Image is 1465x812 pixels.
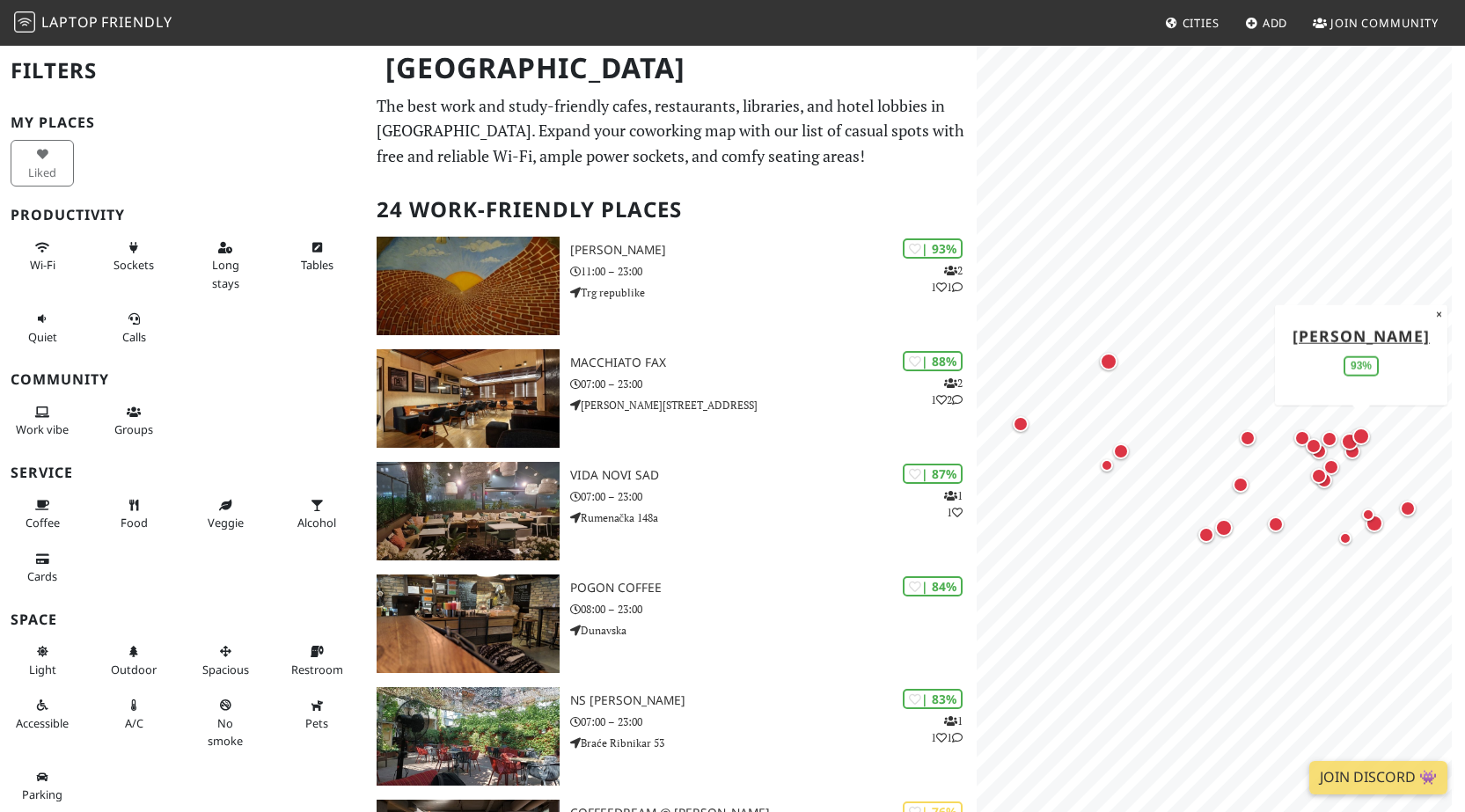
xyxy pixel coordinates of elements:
[944,487,963,521] p: 1 1
[1236,427,1259,450] div: Map marker
[377,237,559,335] img: Kafka
[125,715,143,731] span: Air conditioned
[102,491,165,538] button: Food
[291,662,343,677] span: Restroom
[194,637,257,684] button: Spacious
[1308,465,1330,487] div: Map marker
[1263,15,1288,31] span: Add
[285,491,348,538] button: Alcohol
[114,257,154,273] span: Power sockets
[570,376,978,392] p: 07:00 – 23:00
[121,515,148,530] span: Food
[11,304,74,351] button: Quiet
[1158,7,1227,39] a: Cities
[14,11,35,33] img: LaptopFriendly
[11,371,355,388] h3: Community
[16,421,69,437] span: People working
[903,351,963,371] div: | 88%
[28,329,57,345] span: Quiet
[102,691,165,737] button: A/C
[202,662,249,677] span: Spacious
[1195,523,1218,546] div: Map marker
[11,763,74,809] button: Parking
[1341,440,1364,463] div: Map marker
[1396,497,1419,520] div: Map marker
[102,637,165,684] button: Outdoor
[366,687,977,786] a: NS Michelangelo | 83% 111 NS [PERSON_NAME] 07:00 – 23:00 Braće Ribnikar 53
[570,735,978,751] p: Braće Ribnikar 53
[366,462,977,560] a: Vida Novi Sad | 87% 11 Vida Novi Sad 07:00 – 23:00 Rumenačka 148a
[1229,473,1252,496] div: Map marker
[285,691,348,737] button: Pets
[366,349,977,448] a: Macchiato Fax | 88% 212 Macchiato Fax 07:00 – 23:00 [PERSON_NAME][STREET_ADDRESS]
[1362,511,1387,536] div: Map marker
[1183,15,1220,31] span: Cities
[41,12,99,32] span: Laptop
[1320,456,1343,479] div: Map marker
[1346,425,1367,446] div: Map marker
[570,509,978,526] p: Rumenačka 148a
[212,257,239,290] span: Long stays
[285,637,348,684] button: Restroom
[301,257,333,273] span: Work-friendly tables
[570,581,978,596] h3: Pogon Coffee
[101,12,172,32] span: Friendly
[1349,424,1373,449] div: Map marker
[102,398,165,444] button: Groups
[114,421,153,437] span: Group tables
[11,691,74,737] button: Accessible
[570,693,978,708] h3: NS [PERSON_NAME]
[931,713,963,746] p: 1 1 1
[1358,504,1379,525] div: Map marker
[30,257,55,273] span: Stable Wi-Fi
[22,786,62,802] span: Parking
[11,44,355,98] h2: Filters
[931,262,963,296] p: 2 1 1
[570,263,978,280] p: 11:00 – 23:00
[1264,513,1287,536] div: Map marker
[1306,7,1446,39] a: Join Community
[570,488,978,505] p: 07:00 – 23:00
[1293,325,1430,346] a: [PERSON_NAME]
[11,545,74,591] button: Cards
[14,8,172,39] a: LaptopFriendly LaptopFriendly
[1308,440,1330,463] div: Map marker
[194,491,257,538] button: Veggie
[1110,440,1132,463] div: Map marker
[570,355,978,370] h3: Macchiato Fax
[1313,469,1336,492] div: Map marker
[194,233,257,297] button: Long stays
[366,237,977,335] a: Kafka | 93% 211 [PERSON_NAME] 11:00 – 23:00 Trg republike
[285,233,348,280] button: Tables
[11,114,355,131] h3: My Places
[570,284,978,301] p: Trg republike
[931,375,963,408] p: 2 1 2
[366,574,977,673] a: Pogon Coffee | 84% Pogon Coffee 08:00 – 23:00 Dunavska
[102,233,165,280] button: Sockets
[1337,429,1362,454] div: Map marker
[297,515,336,530] span: Alcohol
[11,491,74,538] button: Coffee
[377,687,559,786] img: NS Michelangelo
[377,462,559,560] img: Vida Novi Sad
[208,715,243,749] span: Smoke free
[16,715,69,731] span: Accessible
[26,515,60,530] span: Coffee
[1291,427,1314,450] div: Map marker
[570,243,978,258] h3: [PERSON_NAME]
[111,662,157,677] span: Outdoor area
[377,574,559,673] img: Pogon Coffee
[11,398,74,444] button: Work vibe
[371,44,973,92] h1: [GEOGRAPHIC_DATA]
[11,233,74,280] button: Wi-Fi
[377,93,966,169] p: The best work and study-friendly cafes, restaurants, libraries, and hotel lobbies in [GEOGRAPHIC_...
[570,622,978,639] p: Dunavska
[570,601,978,618] p: 08:00 – 23:00
[305,715,328,731] span: Pet friendly
[27,568,57,584] span: Credit cards
[1212,516,1236,540] div: Map marker
[903,238,963,259] div: | 93%
[11,611,355,628] h3: Space
[903,689,963,709] div: | 83%
[1238,7,1295,39] a: Add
